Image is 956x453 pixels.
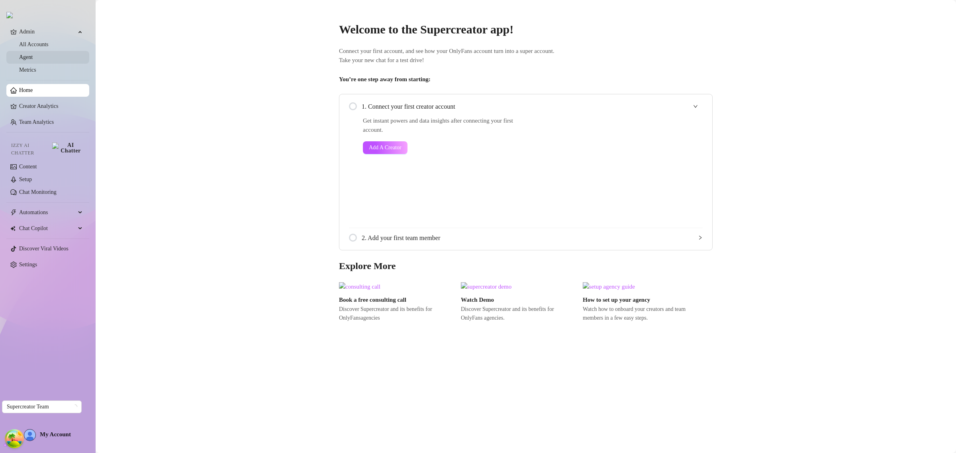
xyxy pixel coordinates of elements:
[363,116,523,135] span: Get instant powers and data insights after connecting your first account.
[583,305,698,322] span: Watch how to onboard your creators and team members in a few easy steps.
[339,260,713,273] h3: Explore More
[349,228,703,248] div: 2. Add your first team member
[19,25,76,38] span: Admin
[362,102,703,111] span: 1. Connect your first creator account
[19,54,33,60] a: Agent
[583,282,698,322] a: How to set up your agencyWatch how to onboard your creators and team members in a few easy steps.
[693,104,698,109] span: expanded
[461,297,494,303] strong: Watch Demo
[339,297,406,303] strong: Book a free consulting call
[10,29,17,35] span: crown
[40,431,71,437] span: My Account
[583,282,698,292] img: setup agency guide
[19,222,76,235] span: Chat Copilot
[52,143,83,154] img: AI Chatter
[369,144,402,151] span: Add A Creator
[19,119,54,125] a: Team Analytics
[339,282,454,292] img: consulting call
[349,97,703,116] div: 1. Connect your first creator account
[339,47,713,65] span: Connect your first account, and see how your OnlyFans account turn into a super account. Take you...
[6,12,13,18] img: logo.svg
[19,87,33,93] a: Home
[339,282,454,322] a: Book a free consulting callDiscover Supercreator and its benefits for OnlyFansagencies
[339,305,454,322] span: Discover Supercreator and its benefits for OnlyFans agencies
[461,282,576,292] img: supercreator demo
[19,206,76,219] span: Automations
[19,67,36,73] a: Metrics
[583,297,650,303] strong: How to set up your agency
[362,233,703,243] span: 2. Add your first team member
[363,141,407,154] button: Add A Creator
[19,41,49,47] a: All Accounts
[543,116,703,218] iframe: Add Creators
[363,141,523,154] a: Add A Creator
[698,235,703,240] span: collapsed
[11,142,49,157] span: Izzy AI Chatter
[72,404,78,410] span: loading
[19,176,32,182] a: Setup
[10,209,17,216] span: thunderbolt
[461,305,576,322] span: Discover Supercreator and its benefits for OnlyFans agencies.
[19,164,37,170] a: Content
[7,401,77,413] span: Supercreator Team
[19,100,83,113] a: Creator Analytics
[4,441,10,447] span: build
[339,76,431,82] strong: You’re one step away from starting:
[24,430,35,441] img: AD_cMMTxCeTpmN1d5MnKJ1j-_uXZCpTKapSSqNGg4PyXtR_tCW7gZXTNmFz2tpVv9LSyNV7ff1CaS4f4q0HLYKULQOwoM5GQR...
[339,22,713,37] h2: Welcome to the Supercreator app!
[19,262,37,268] a: Settings
[461,282,576,322] a: Watch DemoDiscover Supercreator and its benefits for OnlyFans agencies.
[6,431,22,447] button: Open Tanstack query devtools
[10,226,16,231] img: Chat Copilot
[19,189,57,195] a: Chat Monitoring
[19,246,69,252] a: Discover Viral Videos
